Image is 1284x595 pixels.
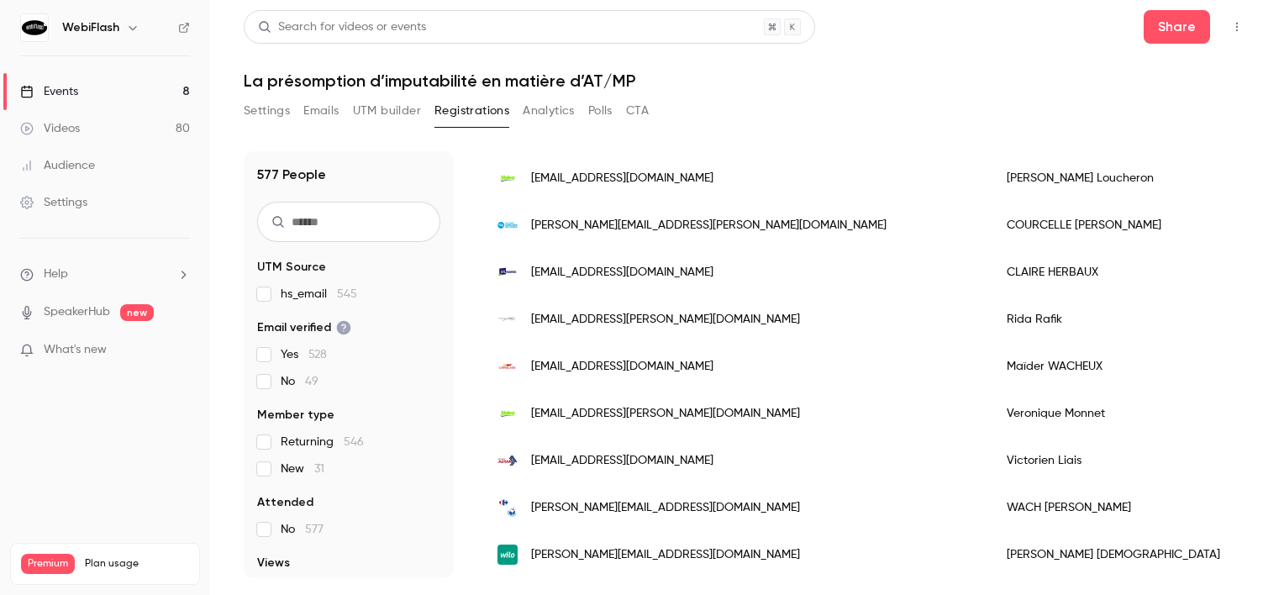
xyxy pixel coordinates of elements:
div: Maïder WACHEUX [990,343,1258,390]
span: new [120,304,154,321]
div: WACH [PERSON_NAME] [990,484,1258,531]
span: 49 [305,376,318,387]
div: [PERSON_NAME] Loucheron [990,155,1258,202]
div: COURCELLE [PERSON_NAME] [990,202,1258,249]
img: autaa.fr [497,450,518,471]
span: [PERSON_NAME][EMAIL_ADDRESS][DOMAIN_NAME] [531,546,800,564]
span: [EMAIL_ADDRESS][DOMAIN_NAME] [531,452,713,470]
img: figeac-aero.com [497,309,518,329]
img: carglass.fr [497,356,518,376]
img: wilo.com [497,545,518,565]
div: Victorien Liais [990,437,1258,484]
span: Premium [21,554,75,574]
a: SpeakerHub [44,303,110,321]
span: [EMAIL_ADDRESS][PERSON_NAME][DOMAIN_NAME] [531,405,800,423]
img: valeo.com [497,403,518,424]
span: New [281,461,324,477]
img: asn.com [497,215,518,235]
button: CTA [626,97,649,124]
button: Polls [588,97,613,124]
div: [PERSON_NAME] [DEMOGRAPHIC_DATA] [990,531,1258,578]
span: Member type [257,407,334,424]
div: Audience [20,157,95,174]
button: Settings [244,97,290,124]
span: Plan usage [85,557,189,571]
div: CLAIRE HERBAUX [990,249,1258,296]
span: No [281,521,324,538]
button: UTM builder [353,97,421,124]
iframe: Noticeable Trigger [170,343,190,358]
span: 528 [308,349,327,361]
div: Videos [20,120,80,137]
div: Rida Rafik [990,296,1258,343]
span: 546 [344,436,364,448]
span: Yes [281,346,327,363]
img: groupesylvagreg.fr [497,262,518,282]
div: Events [20,83,78,100]
button: Registrations [434,97,509,124]
div: Search for videos or events [258,18,426,36]
span: Email verified [257,319,351,336]
span: What's new [44,341,107,359]
span: 31 [314,463,324,475]
span: [EMAIL_ADDRESS][DOMAIN_NAME] [531,264,713,282]
h6: WebiFlash [62,19,119,36]
span: Attended [257,494,313,511]
img: WebiFlash [21,14,48,41]
span: 577 [305,524,324,535]
span: Help [44,266,68,283]
img: valeo.com [497,168,518,188]
li: help-dropdown-opener [20,266,190,283]
span: UTM Source [257,259,326,276]
button: Emails [303,97,339,124]
div: Settings [20,194,87,211]
span: hs_email [281,286,357,303]
button: Share [1144,10,1210,44]
button: Analytics [523,97,575,124]
span: [EMAIL_ADDRESS][DOMAIN_NAME] [531,358,713,376]
h1: 577 People [257,165,326,185]
span: No [281,373,318,390]
span: Views [257,555,290,571]
span: [PERSON_NAME][EMAIL_ADDRESS][PERSON_NAME][DOMAIN_NAME] [531,217,887,234]
span: 545 [337,288,357,300]
span: [PERSON_NAME][EMAIL_ADDRESS][DOMAIN_NAME] [531,499,800,517]
div: Veronique Monnet [990,390,1258,437]
span: [EMAIL_ADDRESS][PERSON_NAME][DOMAIN_NAME] [531,311,800,329]
span: [EMAIL_ADDRESS][DOMAIN_NAME] [531,170,713,187]
h1: La présomption d’imputabilité en matière d’AT/MP [244,71,1250,91]
span: Returning [281,434,364,450]
img: carrefour.com [497,498,518,518]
